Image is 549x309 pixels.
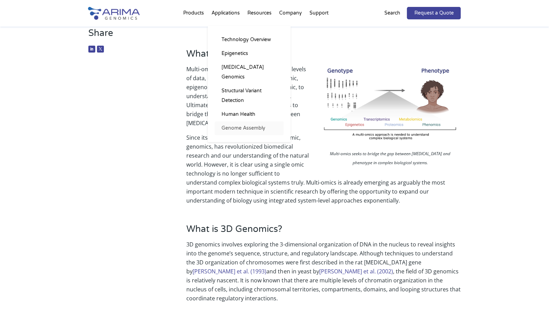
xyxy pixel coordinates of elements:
a: [PERSON_NAME] et al. (2002) [319,268,393,275]
p: Since its advent, the most established omic, genomics, has revolutionized biomedical research and... [186,133,461,205]
a: Human Health [215,107,284,121]
p: 3D genomics involves exploring the 3-dimensional organization of DNA in the nucleus to reveal ins... [186,240,461,308]
a: Structural Variant Detection [215,84,284,107]
a: [MEDICAL_DATA] Genomics [215,60,284,84]
p: Multi-omics involves integrating various levels of data, including genomic, transcriptomic, epige... [186,65,461,133]
a: Request a Quote [407,7,461,19]
a: Epigenetics [215,47,284,60]
h3: What is 3D Genomics? [186,224,461,240]
a: [PERSON_NAME] et al. (1993) [193,268,266,275]
a: Technology Overview [215,33,284,47]
h3: What is Multi-Omics? [186,48,461,65]
img: Arima-Genomics-logo [88,7,140,20]
p: Multi-omics seeks to bridge the gap between [MEDICAL_DATA] and phenotype in complex biological sy... [319,149,461,169]
a: Genome Assembly [215,121,284,135]
p: Search [384,9,400,18]
h3: Share [88,28,166,44]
